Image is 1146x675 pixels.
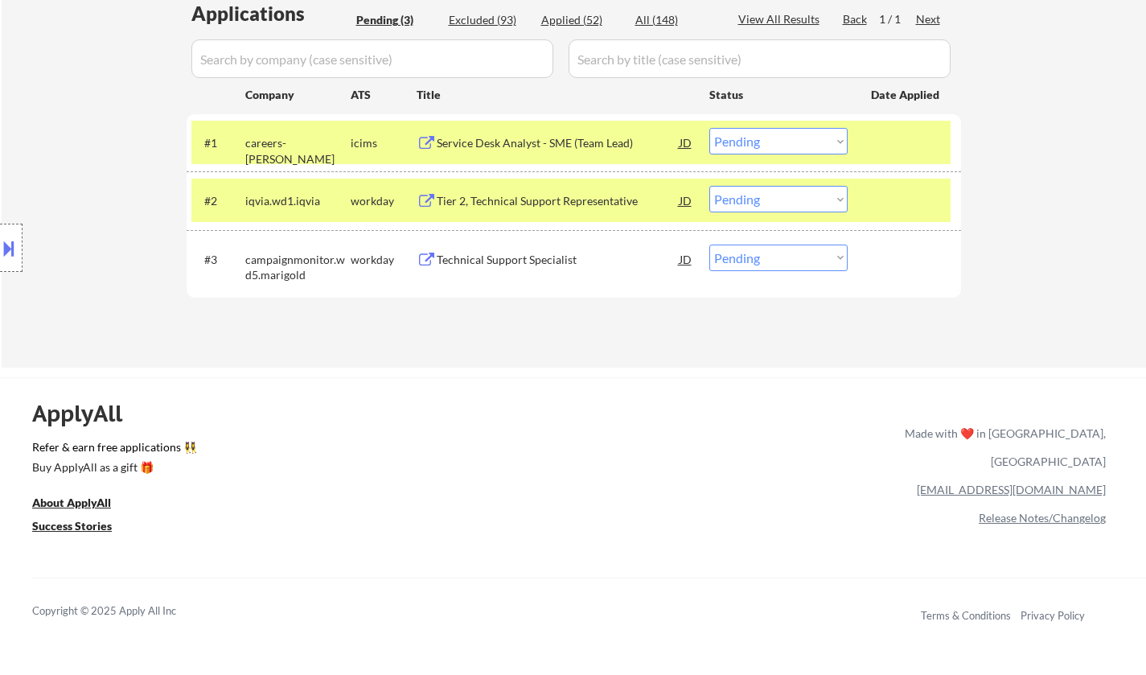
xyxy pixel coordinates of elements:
div: ApplyAll [32,400,141,427]
div: Applications [191,4,351,23]
div: Service Desk Analyst - SME (Team Lead) [437,135,680,151]
a: Refer & earn free applications 👯‍♀️ [32,442,569,459]
div: Tier 2, Technical Support Representative [437,193,680,209]
div: JD [678,128,694,157]
input: Search by company (case sensitive) [191,39,553,78]
div: Applied (52) [541,12,622,28]
div: Status [709,80,848,109]
div: campaignmonitor.wd5.marigold [245,252,351,283]
a: Terms & Conditions [921,609,1011,622]
div: Pending (3) [356,12,437,28]
u: Success Stories [32,519,112,533]
div: workday [351,193,417,209]
div: iqvia.wd1.iqvia [245,193,351,209]
input: Search by title (case sensitive) [569,39,951,78]
div: View All Results [738,11,824,27]
div: Made with ❤️ in [GEOGRAPHIC_DATA], [GEOGRAPHIC_DATA] [898,419,1106,475]
div: Excluded (93) [449,12,529,28]
div: All (148) [635,12,716,28]
a: Privacy Policy [1021,609,1085,622]
div: icims [351,135,417,151]
div: Title [417,87,694,103]
a: [EMAIL_ADDRESS][DOMAIN_NAME] [917,483,1106,496]
a: Success Stories [32,517,133,537]
div: Company [245,87,351,103]
div: Date Applied [871,87,942,103]
u: About ApplyAll [32,496,111,509]
a: Release Notes/Changelog [979,511,1106,525]
div: Next [916,11,942,27]
div: JD [678,186,694,215]
a: About ApplyAll [32,494,133,514]
div: ATS [351,87,417,103]
a: Buy ApplyAll as a gift 🎁 [32,459,193,479]
div: JD [678,245,694,274]
div: Technical Support Specialist [437,252,680,268]
div: Back [843,11,869,27]
div: careers-[PERSON_NAME] [245,135,351,167]
div: Buy ApplyAll as a gift 🎁 [32,462,193,473]
div: Copyright © 2025 Apply All Inc [32,603,217,619]
div: workday [351,252,417,268]
div: 1 / 1 [879,11,916,27]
